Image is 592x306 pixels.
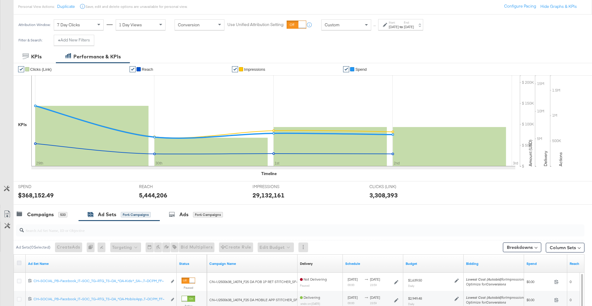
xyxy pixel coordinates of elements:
button: Hide Graphs & KPIs [540,4,577,9]
div: Save, edit and delete options are unavailable for personal view. [85,4,187,9]
span: Custom [325,22,339,28]
sub: 00:00 [348,301,354,305]
a: The total amount spent to date. [526,261,565,266]
a: Shows your bid and optimisation settings for this Ad Set. [466,261,522,266]
a: Your campaign name. [209,261,295,266]
div: for 6 Campaigns [121,212,151,217]
strong: + [58,37,60,43]
span: Reach [142,67,153,72]
em: Lowest Cost (Autobid) [466,277,502,282]
em: Conversions [486,300,506,304]
div: [DATE] [389,24,399,29]
a: CH~SOCIAL_PB~Facebook_IT~SOC_TG~RTG_TS~DA_^DA-MobileApp...T~DCPM_FF~ [34,297,167,303]
a: Shows the current state of your Ad Set. [179,261,204,266]
text: Actions [558,152,563,166]
sub: Paused [300,284,310,287]
div: 533 [58,212,67,217]
span: ↑ [372,25,378,27]
div: Ads [179,211,188,218]
button: Configure Pacing [500,1,540,12]
div: Timeline [261,171,277,177]
div: for 6 Campaigns [193,212,223,217]
label: Use Unified Attribution Setting: [227,22,284,28]
div: 3,308,393 [369,191,398,200]
span: Clicks (Link) [30,67,52,72]
sub: 23:59 [370,283,377,287]
text: Delivery [543,151,548,166]
div: $368,152.49 [18,191,54,200]
a: ✔ [343,66,349,72]
sub: Daily [408,302,414,306]
span: $0.00 [526,279,552,284]
span: $0.00 [526,298,552,302]
span: [DATE] [348,295,358,300]
span: 1 Day Views [119,22,142,28]
div: Ad Sets ( 0 Selected) [16,245,50,250]
div: Campaigns [27,211,54,218]
span: Impressions [244,67,265,72]
span: REACH [139,184,184,190]
label: Paused [182,286,195,290]
sub: 23:59 [370,301,377,305]
div: 5,444,206 [139,191,167,200]
sub: Daily [408,284,414,288]
div: [DATE] [404,24,414,29]
input: Search Ad Set Name, ID or Objective [24,222,532,234]
span: Delivering [300,295,320,300]
a: Your Ad Set name. [28,261,174,266]
span: for Impressions [466,295,526,300]
span: 7 Day Clicks [57,22,80,28]
button: Column Sets [546,243,584,252]
a: ✔ [232,66,238,72]
a: Shows the current budget of Ad Set. [406,261,461,266]
span: CN~U2500638_14074_F25 DA FOB 1P RET STITCHER_SF~BV_OB~SALES_PK~ECOMM_FS~Stitcher-CatalogTags_PR_C... [209,279,423,284]
span: SPEND [18,184,63,190]
sub: ends on [DATE] [301,302,320,305]
span: CLICKS (LINK) [369,184,415,190]
span: for Impressions [466,277,526,282]
div: 29,132,161 [253,191,285,200]
span: [DATE] [348,277,358,282]
div: CH~SOCIAL_PB~Facebook_IT~SOC_TG~RTG_TS~DA_^DA-Kids^_SA~...T~DCPM_FF~ [34,278,167,283]
div: KPIs [18,122,27,128]
span: Spend [355,67,367,72]
div: Optimize for [466,282,526,287]
a: Shows when your Ad Set is scheduled to deliver. [345,261,401,266]
span: CN~U2500638_14074_F25 DA MOBILE APP STITCHER_SF~BV_OB~SALES_PK~ECOMM_FS~Stitcher-CatalogTags_PR_C... [209,298,424,302]
span: 0 [570,279,571,284]
sub: 00:00 [348,283,354,287]
label: Start: [389,21,399,24]
span: [DATE] [370,295,380,300]
button: Breakdowns [503,243,541,252]
div: Attribution Window: [18,23,51,27]
span: Not Delivering [300,277,327,282]
button: Duplicate [57,4,75,9]
div: Filter & Search: [18,38,43,42]
em: Lowest Cost (Autobid) [466,295,502,300]
span: Conversion [178,22,200,28]
span: IMPRESSIONS [253,184,298,190]
div: 0 [87,243,98,252]
div: Personal View Actions: [18,4,55,9]
label: End: [404,21,414,24]
a: CH~SOCIAL_PB~Facebook_IT~SOC_TG~RTG_TS~DA_^DA-Kids^_SA~...T~DCPM_FF~ [34,278,167,285]
div: Delivery [300,261,313,266]
div: $2,949.48 [408,296,422,301]
div: $1,639.50 [408,278,422,283]
text: Amount (USD) [528,140,533,166]
a: ✔ [130,66,136,72]
div: Performance & KPIs [73,53,121,60]
a: ✔ [18,66,24,72]
a: Reflects the ability of your Ad Set to achieve delivery based on ad states, schedule and budget. [300,261,313,266]
span: 0 [570,298,571,302]
span: [DATE] [370,277,380,282]
div: KPIs [31,53,42,60]
div: Ad Sets [98,211,116,218]
div: Optimize for [466,300,526,305]
div: CH~SOCIAL_PB~Facebook_IT~SOC_TG~RTG_TS~DA_^DA-MobileApp...T~DCPM_FF~ [34,297,167,301]
em: Conversions [486,282,506,286]
strong: to [399,24,404,29]
button: +Add New Filters [54,35,94,46]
